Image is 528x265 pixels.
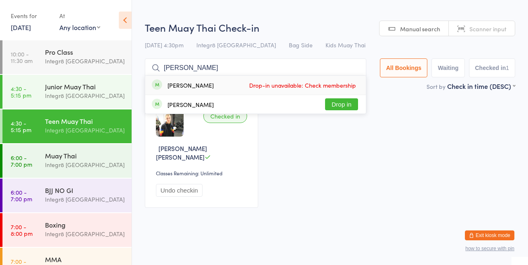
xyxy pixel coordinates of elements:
[45,151,125,160] div: Muay Thai
[145,58,366,77] input: Search
[469,58,516,77] button: Checked in1
[145,41,184,49] span: [DATE] 4:30pm
[465,230,514,240] button: Exit kiosk mode
[59,23,100,32] div: Any location
[45,255,125,264] div: MMA
[11,189,32,202] time: 6:00 - 7:00 pm
[11,9,51,23] div: Events for
[196,41,276,49] span: Integr8 [GEOGRAPHIC_DATA]
[2,109,132,143] a: 4:30 -5:15 pmTeen Muay ThaiIntegr8 [GEOGRAPHIC_DATA]
[11,23,31,32] a: [DATE]
[465,246,514,251] button: how to secure with pin
[11,85,31,98] time: 4:30 - 5:15 pm
[45,91,125,100] div: Integr8 [GEOGRAPHIC_DATA]
[247,79,358,91] span: Drop-in unavailable: Check membership
[431,58,464,77] button: Waiting
[45,47,125,56] div: Pro Class
[506,65,509,71] div: 1
[167,82,214,88] div: [PERSON_NAME]
[11,223,33,237] time: 7:00 - 8:00 pm
[11,120,31,133] time: 4:30 - 5:15 pm
[325,98,358,110] button: Drop in
[45,195,125,204] div: Integr8 [GEOGRAPHIC_DATA]
[2,40,132,74] a: 10:00 -11:30 amPro ClassIntegr8 [GEOGRAPHIC_DATA]
[45,82,125,91] div: Junior Muay Thai
[427,82,445,91] label: Sort by
[156,184,203,197] button: Undo checkin
[45,126,125,135] div: Integr8 [GEOGRAPHIC_DATA]
[156,170,250,177] div: Classes Remaining: Unlimited
[469,25,507,33] span: Scanner input
[45,229,125,239] div: Integr8 [GEOGRAPHIC_DATA]
[2,179,132,212] a: 6:00 -7:00 pmBJJ NO GIIntegr8 [GEOGRAPHIC_DATA]
[145,21,515,34] h2: Teen Muay Thai Check-in
[45,116,125,126] div: Teen Muay Thai
[45,56,125,66] div: Integr8 [GEOGRAPHIC_DATA]
[380,58,428,77] button: All Bookings
[2,213,132,247] a: 7:00 -8:00 pmBoxingIntegr8 [GEOGRAPHIC_DATA]
[400,25,440,33] span: Manual search
[2,75,132,109] a: 4:30 -5:15 pmJunior Muay ThaiIntegr8 [GEOGRAPHIC_DATA]
[11,51,33,64] time: 10:00 - 11:30 am
[2,144,132,178] a: 6:00 -7:00 pmMuay ThaiIntegr8 [GEOGRAPHIC_DATA]
[203,109,247,123] div: Checked in
[447,81,515,91] div: Check in time (DESC)
[11,154,32,167] time: 6:00 - 7:00 pm
[156,109,184,137] img: image1746598628.png
[289,41,313,49] span: Bag Side
[45,186,125,195] div: BJJ NO GI
[59,9,100,23] div: At
[45,220,125,229] div: Boxing
[45,160,125,170] div: Integr8 [GEOGRAPHIC_DATA]
[325,41,365,49] span: Kids Muay Thai
[156,144,207,161] span: [PERSON_NAME] [PERSON_NAME]
[167,101,214,108] div: [PERSON_NAME]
